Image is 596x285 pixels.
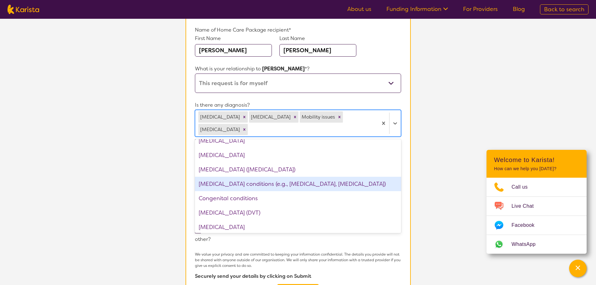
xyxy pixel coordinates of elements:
[195,162,401,177] div: [MEDICAL_DATA] ([MEDICAL_DATA])
[544,6,584,13] span: Back to search
[494,166,579,171] p: How can we help you [DATE]?
[195,191,401,206] div: Congenital conditions
[262,65,305,72] strong: [PERSON_NAME]
[512,221,542,230] span: Facebook
[195,220,401,234] div: [MEDICAL_DATA]
[513,5,525,13] a: Blog
[195,134,401,148] div: [MEDICAL_DATA]
[198,124,241,135] div: [MEDICAL_DATA]
[540,4,588,14] a: Back to search
[195,206,401,220] div: [MEDICAL_DATA] (DVT)
[512,240,543,249] span: WhatsApp
[198,111,241,123] div: [MEDICAL_DATA]
[195,252,401,268] p: We value your privacy and are committed to keeping your information confidential. The details you...
[267,138,310,145] label: I don't know
[386,5,448,13] a: Funding Information
[486,150,587,254] div: Channel Menu
[512,182,535,192] span: Call us
[292,111,298,123] div: Remove Osteoarthritis
[300,111,336,123] div: Mobility issues
[195,138,267,145] label: Other (type in diagnosis)
[249,111,292,123] div: [MEDICAL_DATA]
[195,148,401,162] div: [MEDICAL_DATA]
[336,111,343,123] div: Remove Mobility issues
[195,35,272,42] p: First Name
[195,177,401,191] div: [MEDICAL_DATA] conditions (e.g., [MEDICAL_DATA], [MEDICAL_DATA])
[195,64,401,74] p: What is your relationship to *?
[195,25,401,35] p: Name of Home Care Package recipient*
[569,260,587,277] button: Channel Menu
[486,178,587,254] ul: Choose channel
[486,235,587,254] a: Web link opens in a new tab.
[195,100,401,110] p: Is there any diagnosis?
[463,5,498,13] a: For Providers
[8,5,39,14] img: Karista logo
[195,273,311,279] b: Securely send your details by clicking on Submit
[512,201,541,211] span: Live Chat
[195,226,393,242] label: Does [PERSON_NAME] have preferences regarding gender, language, time, or other?
[494,156,579,164] h2: Welcome to Karista!
[241,124,248,135] div: Remove Diabetes
[241,111,248,123] div: Remove PTSD
[347,5,371,13] a: About us
[279,35,356,42] p: Last Name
